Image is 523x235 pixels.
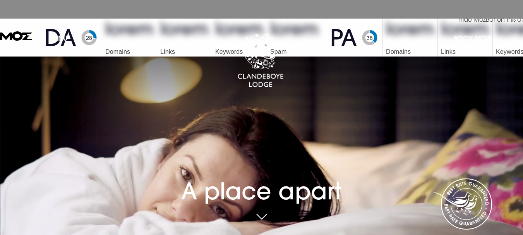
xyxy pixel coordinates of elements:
span: Menu [48,34,68,43]
h1: A place apart [108,163,415,204]
button: Book Now [449,30,496,46]
button: Menu [27,30,72,46]
img: Clandeboye Lodge [237,34,284,88]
